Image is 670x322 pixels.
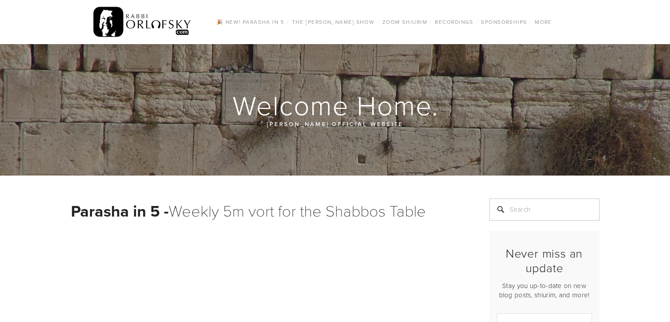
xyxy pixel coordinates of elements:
[214,16,287,28] a: 🎉 NEW! Parasha in 5
[497,246,592,275] h2: Never miss an update
[430,18,432,26] span: /
[289,16,378,28] a: The [PERSON_NAME] Show
[380,16,430,28] a: Zoom Shiurim
[432,16,476,28] a: Recordings
[93,5,192,39] img: RabbiOrlofsky.com
[532,16,555,28] a: More
[71,91,600,119] h1: Welcome Home.
[377,18,379,26] span: /
[71,198,467,223] h1: Weekly 5m vort for the Shabbos Table
[489,198,600,221] input: Search
[530,18,532,26] span: /
[287,18,289,26] span: /
[497,281,592,300] p: Stay you up-to-date on new blog posts, shiurim, and more!
[71,199,169,222] strong: Parasha in 5 -
[478,16,529,28] a: Sponsorships
[124,119,547,129] p: [PERSON_NAME] official website
[476,18,478,26] span: /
